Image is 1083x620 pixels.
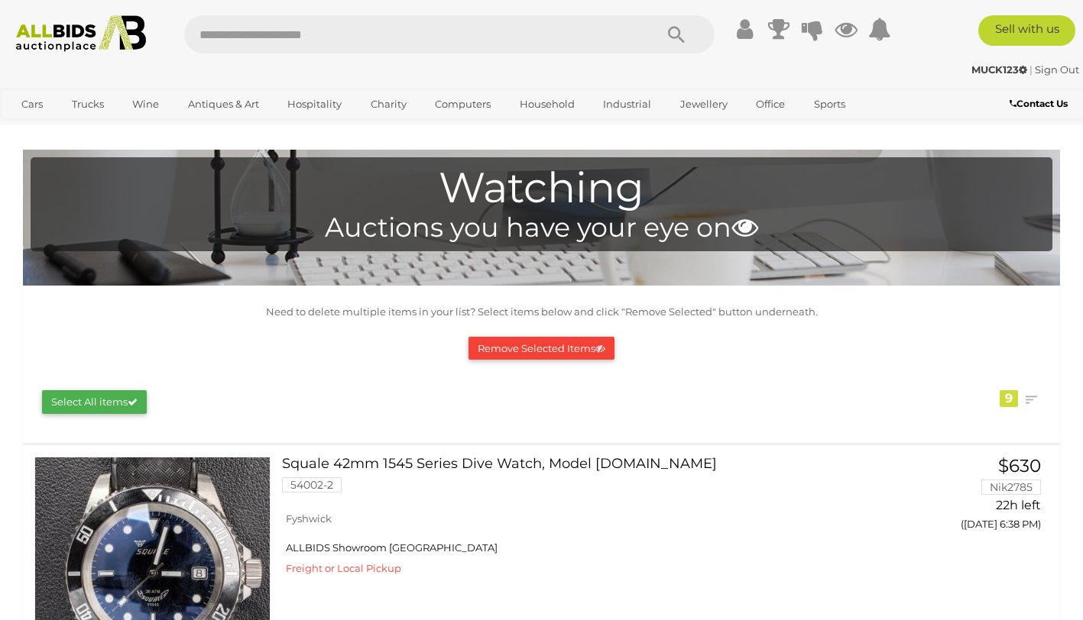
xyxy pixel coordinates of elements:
[978,15,1075,46] a: Sell with us
[638,15,715,53] button: Search
[510,92,585,117] a: Household
[804,92,855,117] a: Sports
[8,15,154,52] img: Allbids.com.au
[971,63,1027,76] strong: MUCK123
[1029,63,1033,76] span: |
[361,92,417,117] a: Charity
[1010,95,1072,112] a: Contact Us
[670,92,738,117] a: Jewellery
[31,303,1052,321] p: Need to delete multiple items in your list? Select items below and click "Remove Selected" button...
[425,92,501,117] a: Computers
[178,92,269,117] a: Antiques & Art
[971,63,1029,76] a: MUCK123
[38,165,1045,212] h1: Watching
[62,92,114,117] a: Trucks
[469,337,614,360] button: Remove Selected Items
[11,117,140,142] a: [GEOGRAPHIC_DATA]
[746,92,795,117] a: Office
[899,457,1045,538] a: $630 Nik2785 22h left ([DATE] 6:38 PM)
[1000,390,1018,407] div: 9
[1010,98,1068,109] b: Contact Us
[277,92,352,117] a: Hospitality
[11,92,53,117] a: Cars
[122,92,169,117] a: Wine
[998,455,1041,476] span: $630
[293,457,876,504] a: Squale 42mm 1545 Series Dive Watch, Model [DOMAIN_NAME] 54002-2
[42,390,147,414] button: Select All items
[38,213,1045,243] h4: Auctions you have your eye on
[1035,63,1079,76] a: Sign Out
[593,92,661,117] a: Industrial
